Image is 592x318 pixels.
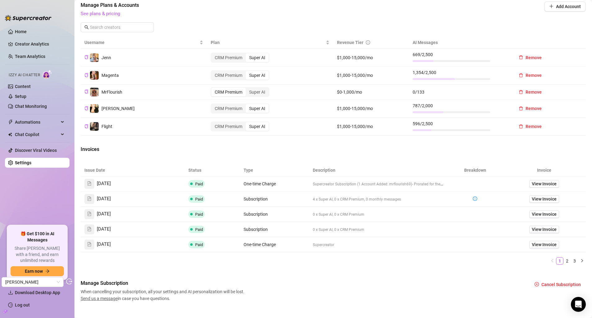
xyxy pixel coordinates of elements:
td: $1,000-15,000/mo [333,67,409,85]
button: right [578,257,586,265]
span: Add Account [556,4,581,9]
span: 0 x Super AI, 0 x CRM Premium [313,212,364,217]
span: One-time Charge [244,181,276,186]
td: $1,000-15,000/mo [333,49,409,67]
span: delete [519,90,523,94]
span: copy [84,124,88,128]
span: info-circle [366,40,370,45]
span: Invoices [81,146,185,153]
a: Log out [15,303,30,307]
span: thunderbolt [8,120,13,125]
li: Previous Page [549,257,556,265]
span: [DATE] [97,210,111,218]
span: Supercreator Subscription (1 Account Added: mrflourish69) [313,182,412,186]
td: $1,000-15,000/mo [333,100,409,118]
a: Chat Monitoring [15,104,47,109]
span: Send us a message [81,296,118,301]
span: Paid [195,242,203,247]
button: Remove [514,53,547,63]
td: 4 x Super AI, 0 x CRM Premium, 0 monthly messages [309,192,447,207]
img: logo-BBDzfeDw.svg [5,15,52,21]
img: AI Chatter [43,70,52,79]
span: [PERSON_NAME] [101,106,135,111]
span: build [3,309,7,314]
div: segmented control [211,53,269,63]
span: Revenue Tier [337,40,363,45]
button: Copy Creator ID [84,124,88,129]
img: Magenta [90,71,99,80]
span: Jenn [101,55,111,60]
span: delete [519,73,523,77]
div: Super AI [246,104,269,113]
div: Super AI [246,122,269,131]
input: Search creators [90,24,145,31]
span: logout [66,278,72,285]
span: View Invoice [532,180,557,187]
th: Breakdown [447,164,503,176]
a: View Invoice [529,180,559,188]
span: [DATE] [97,226,111,233]
span: copy [84,55,88,59]
span: Share [PERSON_NAME] with a friend, and earn unlimited rewards [11,245,64,264]
li: 1 [556,257,563,265]
a: Creator Analytics [15,39,65,49]
img: Jenn [90,53,99,62]
td: $0-1,000/mo [333,85,409,100]
span: file-text [87,197,92,201]
img: Flight [90,122,99,131]
span: Remove [526,55,542,60]
a: 3 [571,258,578,264]
span: Manage Plans & Accounts [81,2,502,9]
th: AI Messages [409,37,510,49]
a: Content [15,84,31,89]
button: Add Account [544,2,586,11]
span: plus [549,4,554,8]
th: Username [81,37,207,49]
a: 2 [564,258,571,264]
button: Remove [514,104,547,113]
span: copy [84,73,88,77]
button: Cancel Subscription [530,280,586,289]
span: arrow-right [45,269,50,273]
span: Remove [526,90,542,95]
span: 669 / 2,500 [413,51,506,58]
span: Remove [526,124,542,129]
div: segmented control [211,70,269,80]
span: [DATE] [97,241,111,248]
button: Earn nowarrow-right [11,266,64,276]
li: 3 [571,257,578,265]
a: Team Analytics [15,54,45,59]
span: file-text [87,181,92,186]
span: [DATE] [97,195,111,203]
td: 0 x Super AI, 0 x CRM Premium [309,207,447,222]
span: Download Desktop App [15,290,60,295]
span: delete [519,106,523,111]
img: LANA [90,104,99,113]
li: Next Page [578,257,586,265]
span: Paid [195,197,203,201]
span: Remove [526,73,542,78]
div: segmented control [211,87,269,97]
div: Super AI [246,88,269,96]
span: Username [84,39,198,46]
a: Settings [15,160,31,165]
th: Plan [207,37,333,49]
span: Paid [195,182,203,186]
span: file-text [87,212,92,216]
span: Supercreator [313,243,334,247]
span: View Invoice [532,196,557,202]
div: CRM Premium [211,53,246,62]
td: 0 x Super AI, 0 x CRM Premium [309,222,447,237]
a: See plans & pricing [81,11,120,16]
span: file-text [87,227,92,231]
span: 🎁 Get $100 in AI Messages [11,231,64,243]
span: Flight [101,124,112,129]
span: left [550,259,554,263]
span: Magenta [101,73,119,78]
div: Super AI [246,53,269,62]
th: Invoice [503,164,586,176]
span: Cancel Subscription [541,282,581,287]
span: copy [84,90,88,94]
a: Setup [15,94,26,99]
